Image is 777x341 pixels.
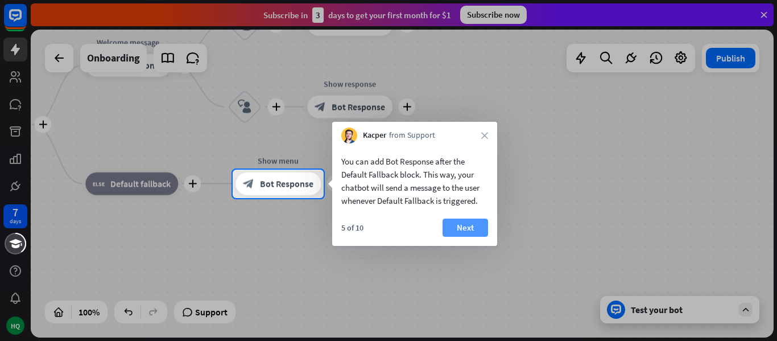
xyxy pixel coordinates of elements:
[443,219,488,237] button: Next
[341,223,363,233] div: 5 of 10
[481,132,488,139] i: close
[389,130,435,141] span: from Support
[260,178,313,190] span: Bot Response
[9,5,43,39] button: Open LiveChat chat widget
[363,130,386,141] span: Kacper
[341,155,488,207] div: You can add Bot Response after the Default Fallback block. This way, your chatbot will send a mes...
[243,178,254,190] i: block_bot_response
